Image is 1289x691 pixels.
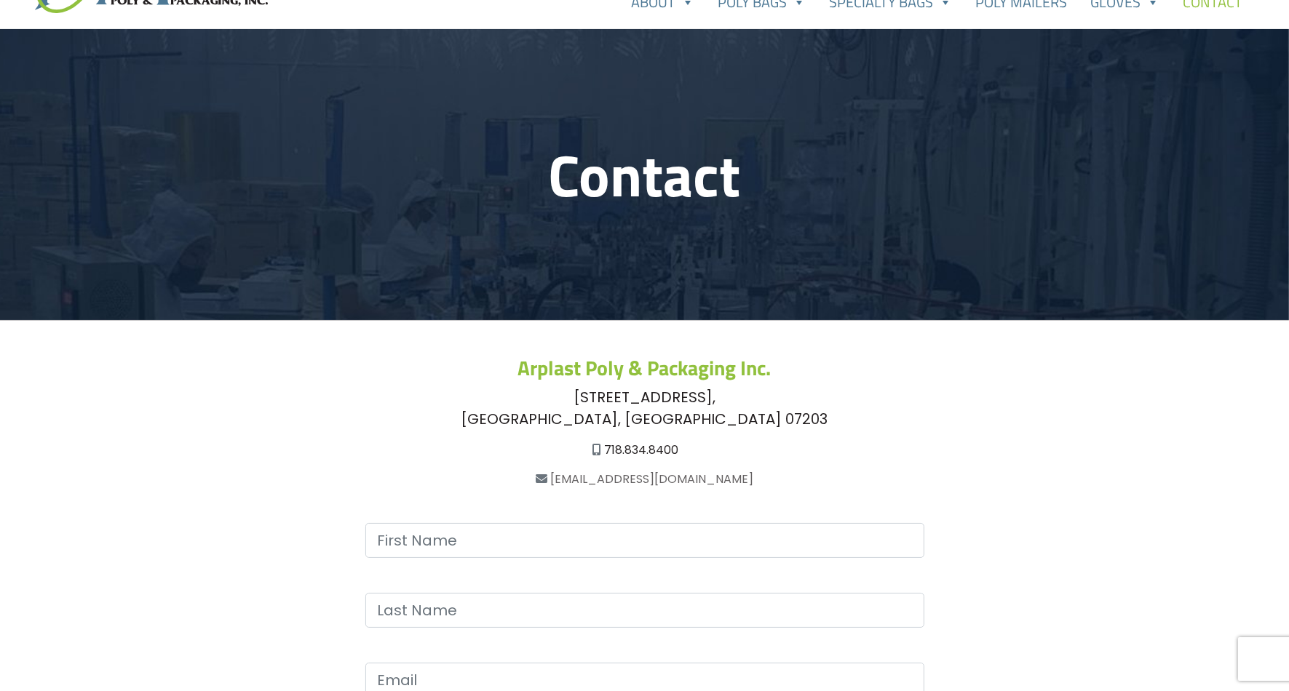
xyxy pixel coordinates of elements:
h1: Contact [173,140,1117,209]
div: [STREET_ADDRESS], [GEOGRAPHIC_DATA], [GEOGRAPHIC_DATA] 07203 [173,386,1117,430]
a: 718.834.8400 [605,442,679,458]
a: [EMAIL_ADDRESS][DOMAIN_NAME] [550,471,753,487]
h3: Arplast Poly & Packaging Inc. [173,356,1117,380]
input: Last Name [365,593,924,628]
input: First Name [365,523,924,558]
